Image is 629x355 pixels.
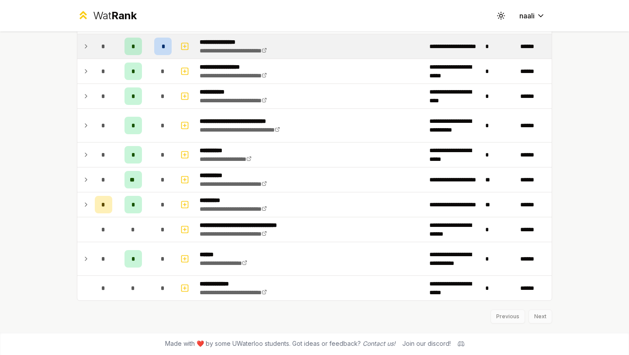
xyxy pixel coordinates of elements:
span: Rank [111,9,137,22]
button: naali [512,8,552,24]
div: Wat [93,9,137,23]
div: Join our discord! [402,339,451,348]
a: Contact us! [363,340,395,347]
span: naali [519,10,535,21]
span: Made with ❤️ by some UWaterloo students. Got ideas or feedback? [165,339,395,348]
a: WatRank [77,9,137,23]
